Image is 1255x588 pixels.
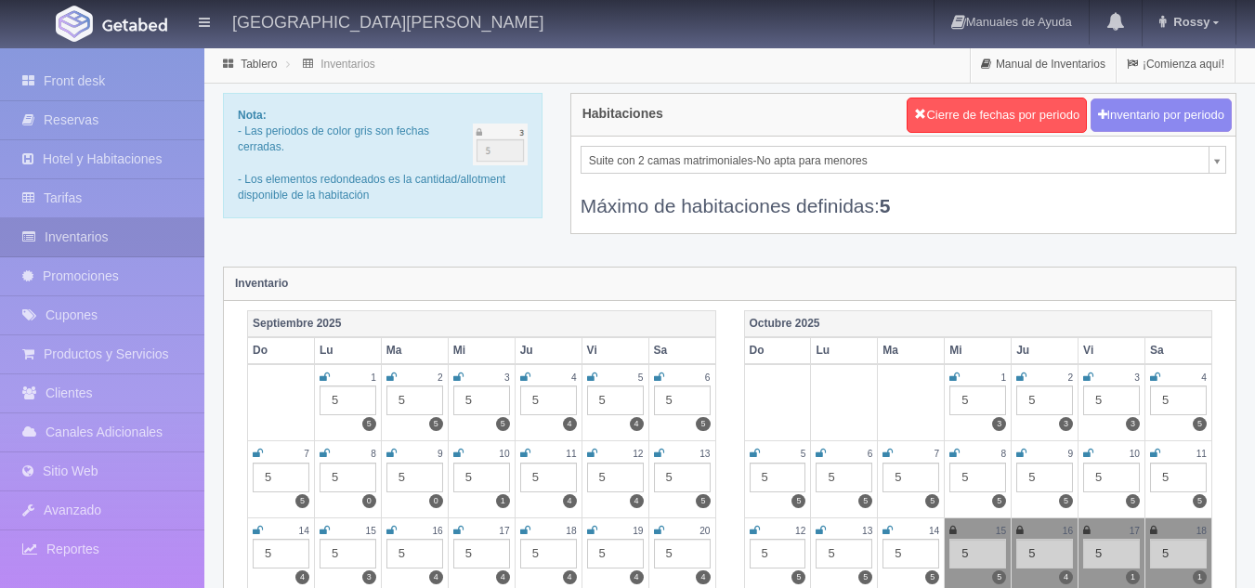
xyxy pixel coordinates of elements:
label: 0 [362,494,376,508]
div: 5 [654,539,711,568]
th: Vi [1079,337,1145,364]
small: 4 [1201,372,1207,383]
small: 14 [929,526,939,536]
label: 4 [630,494,644,508]
div: 5 [520,385,577,415]
a: Tablero [241,58,277,71]
small: 16 [1063,526,1073,536]
label: 4 [496,570,510,584]
div: 5 [816,539,872,568]
div: 5 [654,385,711,415]
small: 11 [566,449,576,459]
label: 3 [1126,417,1140,431]
small: 3 [1134,372,1140,383]
th: Lu [811,337,878,364]
th: Mi [945,337,1012,364]
th: Ma [878,337,945,364]
th: Ma [381,337,448,364]
div: 5 [1150,385,1207,415]
small: 9 [1067,449,1073,459]
small: 11 [1196,449,1207,459]
div: 5 [386,385,443,415]
label: 5 [696,417,710,431]
small: 16 [432,526,442,536]
span: Rossy [1169,15,1209,29]
label: 5 [496,417,510,431]
img: Getabed [56,6,93,42]
h4: Habitaciones [582,107,663,121]
h4: [GEOGRAPHIC_DATA][PERSON_NAME] [232,9,543,33]
div: 5 [1150,463,1207,492]
small: 2 [438,372,443,383]
small: 10 [499,449,509,459]
div: 5 [320,539,376,568]
small: 19 [633,526,643,536]
b: Nota: [238,109,267,122]
div: 5 [1016,539,1073,568]
small: 18 [566,526,576,536]
small: 20 [699,526,710,536]
div: 5 [654,463,711,492]
b: 5 [880,195,891,216]
small: 12 [633,449,643,459]
strong: Inventario [235,277,288,290]
div: 5 [1083,463,1140,492]
th: Sa [1145,337,1212,364]
label: 1 [496,494,510,508]
div: 5 [587,385,644,415]
img: cutoff.png [473,124,528,165]
small: 13 [699,449,710,459]
small: 5 [801,449,806,459]
label: 4 [563,417,577,431]
div: 5 [882,463,939,492]
small: 15 [366,526,376,536]
label: 4 [630,570,644,584]
th: Do [248,337,315,364]
div: 5 [1016,385,1073,415]
small: 17 [1130,526,1140,536]
th: Mi [448,337,515,364]
th: Septiembre 2025 [248,310,716,337]
span: Suite con 2 camas matrimoniales-No apta para menores [589,147,1201,175]
small: 5 [638,372,644,383]
label: 4 [1059,570,1073,584]
div: 5 [882,539,939,568]
div: 5 [1016,463,1073,492]
div: 5 [949,385,1006,415]
div: 5 [453,463,510,492]
div: 5 [1083,385,1140,415]
button: Inventario por periodo [1091,98,1232,133]
th: Do [744,337,811,364]
label: 5 [992,570,1006,584]
small: 8 [371,449,376,459]
small: 9 [438,449,443,459]
th: Ju [1012,337,1079,364]
th: Ju [515,337,582,364]
div: 5 [320,463,376,492]
div: 5 [253,463,309,492]
label: 5 [1193,417,1207,431]
div: 5 [949,463,1006,492]
label: 3 [362,570,376,584]
small: 14 [299,526,309,536]
small: 7 [935,449,940,459]
div: 5 [520,539,577,568]
div: 5 [587,539,644,568]
label: 5 [925,494,939,508]
label: 1 [1126,570,1140,584]
label: 4 [295,570,309,584]
label: 4 [563,494,577,508]
small: 13 [862,526,872,536]
small: 4 [571,372,577,383]
label: 5 [1193,494,1207,508]
small: 3 [504,372,510,383]
label: 5 [696,494,710,508]
label: 5 [858,494,872,508]
label: 5 [429,417,443,431]
label: 5 [295,494,309,508]
small: 12 [795,526,805,536]
label: 5 [925,570,939,584]
div: 5 [1150,539,1207,568]
th: Vi [582,337,648,364]
label: 1 [1193,570,1207,584]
